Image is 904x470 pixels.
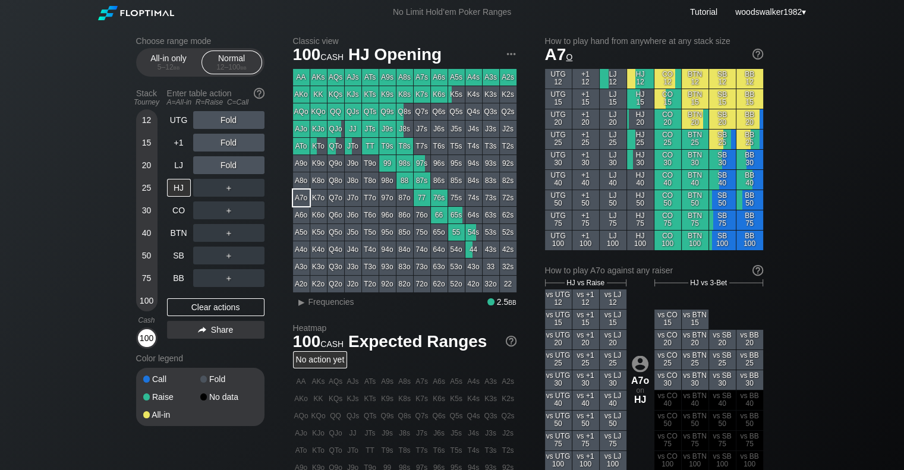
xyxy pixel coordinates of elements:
[483,103,499,120] div: Q3s
[600,69,626,89] div: LJ 12
[448,207,465,223] div: 65s
[136,36,264,46] h2: Choose range mode
[483,241,499,258] div: 43s
[193,269,264,287] div: ＋
[465,69,482,86] div: A4s
[167,134,191,152] div: +1
[310,103,327,120] div: KQo
[414,224,430,241] div: 75o
[448,190,465,206] div: 75s
[732,5,808,18] div: ▾
[327,207,344,223] div: Q6o
[483,224,499,241] div: 53s
[483,86,499,103] div: K3s
[465,86,482,103] div: K4s
[379,190,396,206] div: 97o
[193,111,264,129] div: Fold
[448,69,465,86] div: A5s
[345,121,361,137] div: JJ
[572,109,599,129] div: +1 20
[500,241,516,258] div: 42s
[396,172,413,189] div: 88
[654,210,681,230] div: CO 75
[327,241,344,258] div: Q4o
[735,7,802,17] span: woodswalker1982
[396,190,413,206] div: 87o
[138,292,156,310] div: 100
[379,276,396,292] div: 92o
[465,103,482,120] div: Q4s
[627,190,654,210] div: HJ 50
[627,69,654,89] div: HJ 12
[736,170,763,190] div: BB 40
[500,172,516,189] div: 82s
[310,276,327,292] div: K2o
[362,69,379,86] div: ATs
[310,258,327,275] div: K3o
[627,130,654,149] div: HJ 25
[632,355,648,372] img: icon-avatar.b40e07d9.svg
[138,247,156,264] div: 50
[545,150,572,169] div: UTG 30
[736,89,763,109] div: BB 15
[483,258,499,275] div: 33
[465,258,482,275] div: 43o
[138,224,156,242] div: 40
[431,121,448,137] div: J6s
[500,190,516,206] div: 72s
[448,86,465,103] div: K5s
[379,138,396,154] div: T9s
[654,150,681,169] div: CO 30
[751,264,764,277] img: help.32db89a4.svg
[736,130,763,149] div: BB 25
[310,155,327,172] div: K9o
[654,130,681,149] div: CO 25
[379,258,396,275] div: 93o
[345,155,361,172] div: J9o
[483,69,499,86] div: A3s
[414,86,430,103] div: K7s
[167,179,191,197] div: HJ
[448,155,465,172] div: 95s
[690,7,717,17] a: Tutorial
[379,172,396,189] div: 98o
[345,138,361,154] div: JTo
[167,224,191,242] div: BTN
[379,103,396,120] div: Q9s
[310,224,327,241] div: K5o
[143,375,200,383] div: Call
[193,224,264,242] div: ＋
[483,190,499,206] div: 73s
[505,48,518,61] img: ellipsis.fd386fe8.svg
[545,266,763,275] div: How to play A7o against any raiser
[327,86,344,103] div: KQs
[600,190,626,210] div: LJ 50
[327,224,344,241] div: Q5o
[414,207,430,223] div: 76o
[500,86,516,103] div: K2s
[431,224,448,241] div: 65o
[414,69,430,86] div: A7s
[448,258,465,275] div: 53o
[682,109,708,129] div: BTN 20
[310,138,327,154] div: KTo
[600,130,626,149] div: LJ 25
[545,170,572,190] div: UTG 40
[362,172,379,189] div: T8o
[465,241,482,258] div: 44
[347,46,443,65] span: HJ Opening
[654,109,681,129] div: CO 20
[545,210,572,230] div: UTG 75
[345,190,361,206] div: J7o
[293,155,310,172] div: A9o
[207,63,257,71] div: 12 – 100
[545,45,573,64] span: A7
[345,241,361,258] div: J4o
[293,172,310,189] div: A8o
[414,241,430,258] div: 74o
[200,375,257,383] div: Fold
[327,155,344,172] div: Q9o
[138,156,156,174] div: 20
[709,231,736,250] div: SB 100
[379,155,396,172] div: 99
